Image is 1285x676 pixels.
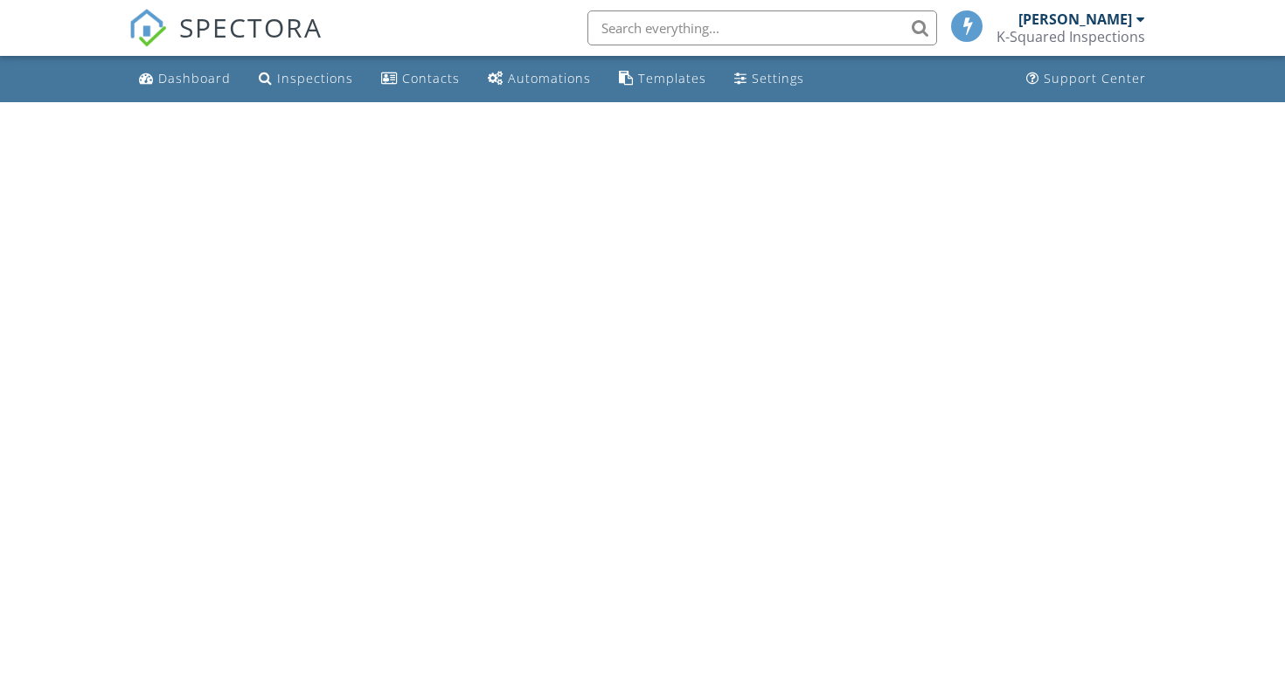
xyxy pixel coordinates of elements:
[1019,63,1153,95] a: Support Center
[752,70,804,86] div: Settings
[252,63,360,95] a: Inspections
[1044,70,1146,86] div: Support Center
[374,63,467,95] a: Contacts
[481,63,598,95] a: Automations (Basic)
[997,28,1145,45] div: K-Squared Inspections
[727,63,811,95] a: Settings
[587,10,937,45] input: Search everything...
[1018,10,1132,28] div: [PERSON_NAME]
[508,70,591,86] div: Automations
[132,63,238,95] a: Dashboard
[638,70,706,86] div: Templates
[158,70,231,86] div: Dashboard
[612,63,713,95] a: Templates
[402,70,460,86] div: Contacts
[128,24,323,60] a: SPECTORA
[277,70,353,86] div: Inspections
[128,9,167,47] img: The Best Home Inspection Software - Spectora
[179,9,323,45] span: SPECTORA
